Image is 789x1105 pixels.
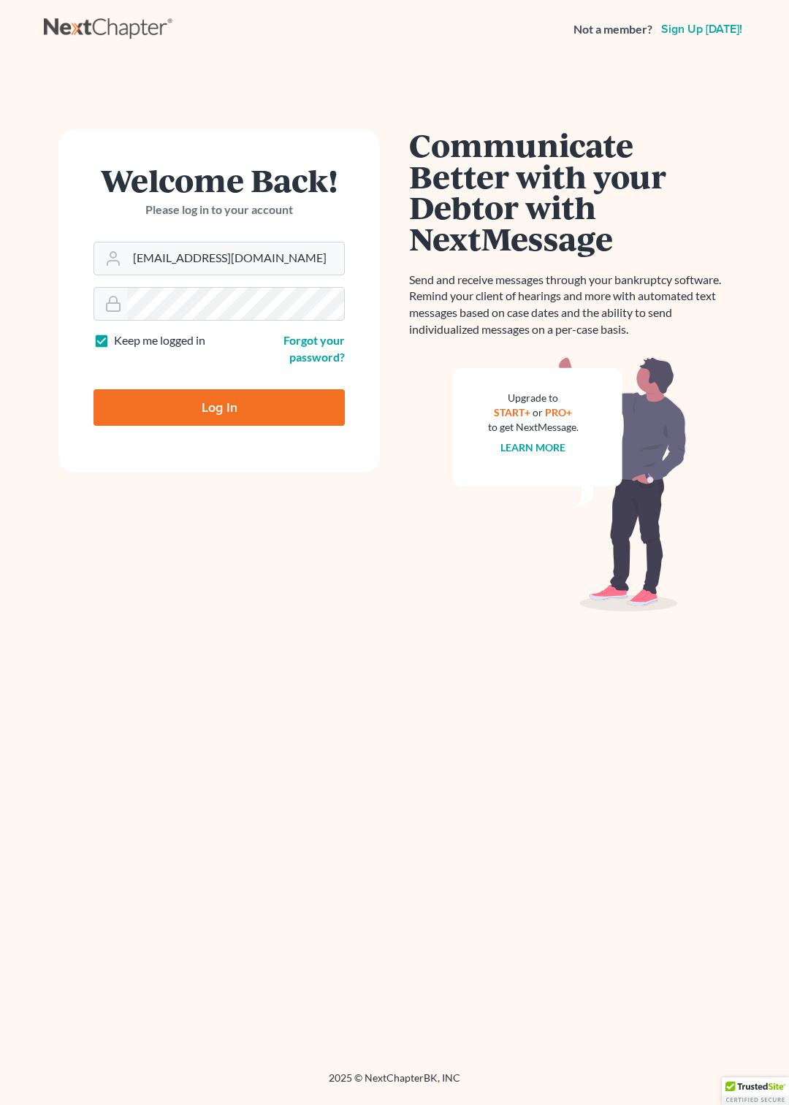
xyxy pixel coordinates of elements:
a: PRO+ [546,406,573,418]
div: TrustedSite Certified [722,1077,789,1105]
a: START+ [495,406,531,418]
h1: Communicate Better with your Debtor with NextMessage [409,129,731,254]
p: Send and receive messages through your bankruptcy software. Remind your client of hearings and mo... [409,272,731,338]
strong: Not a member? [573,21,652,38]
div: 2025 © NextChapterBK, INC [44,1071,745,1097]
img: nextmessage_bg-59042aed3d76b12b5cd301f8e5b87938c9018125f34e5fa2b7a6b67550977c72.svg [453,356,687,611]
input: Log In [94,389,345,426]
span: or [533,406,544,418]
p: Please log in to your account [94,202,345,218]
a: Learn more [501,441,566,454]
div: Upgrade to [488,391,579,405]
h1: Welcome Back! [94,164,345,196]
label: Keep me logged in [114,332,205,349]
input: Email Address [127,242,344,275]
div: to get NextMessage. [488,420,579,435]
a: Sign up [DATE]! [658,23,745,35]
a: Forgot your password? [283,333,345,364]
